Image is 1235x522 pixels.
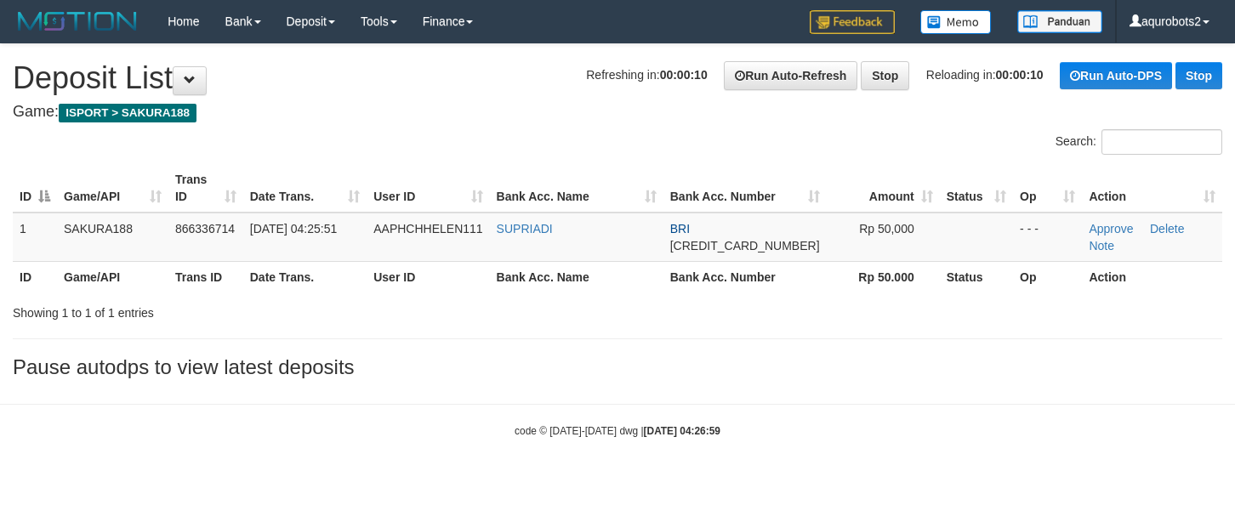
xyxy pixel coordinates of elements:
th: Game/API [57,261,168,292]
th: Op: activate to sort column ascending [1013,164,1082,213]
strong: [DATE] 04:26:59 [644,425,720,437]
a: Stop [1175,62,1222,89]
th: Bank Acc. Number [663,261,827,292]
div: Showing 1 to 1 of 1 entries [13,298,502,321]
th: Trans ID [168,261,243,292]
strong: 00:00:10 [996,68,1044,82]
th: Rp 50.000 [827,261,940,292]
h3: Pause autodps to view latest deposits [13,356,1222,378]
a: Approve [1089,222,1133,235]
a: Run Auto-Refresh [724,61,857,90]
td: 1 [13,213,57,262]
th: Date Trans. [243,261,367,292]
span: ISPORT > SAKURA188 [59,104,196,122]
span: AAPHCHHELEN111 [373,222,482,235]
th: Bank Acc. Name: activate to sort column ascending [490,164,663,213]
label: Search: [1056,129,1222,155]
th: Game/API: activate to sort column ascending [57,164,168,213]
h1: Deposit List [13,61,1222,95]
span: Rp 50,000 [859,222,914,235]
th: User ID: activate to sort column ascending [367,164,489,213]
a: Run Auto-DPS [1060,62,1172,89]
span: Copy 585601004967533 to clipboard [670,239,820,252]
span: Refreshing in: [586,68,707,82]
th: Status [940,261,1013,292]
th: Date Trans.: activate to sort column ascending [243,164,367,213]
th: User ID [367,261,489,292]
a: Stop [861,61,909,90]
a: Delete [1150,222,1184,235]
img: Button%20Memo.svg [920,10,992,34]
td: - - - [1013,213,1082,262]
span: 866336714 [175,222,235,235]
th: Bank Acc. Number: activate to sort column ascending [663,164,827,213]
th: Trans ID: activate to sort column ascending [168,164,243,213]
input: Search: [1101,129,1222,155]
a: Note [1089,239,1114,252]
th: Op [1013,261,1082,292]
th: ID: activate to sort column descending [13,164,57,213]
th: Action [1082,261,1222,292]
th: Amount: activate to sort column ascending [827,164,940,213]
img: MOTION_logo.png [13,9,142,34]
th: Bank Acc. Name [490,261,663,292]
span: [DATE] 04:25:51 [250,222,337,235]
img: panduan.png [1017,10,1102,33]
th: Status: activate to sort column ascending [940,164,1013,213]
small: code © [DATE]-[DATE] dwg | [515,425,720,437]
td: SAKURA188 [57,213,168,262]
a: SUPRIADI [497,222,553,235]
img: Feedback.jpg [810,10,895,34]
span: BRI [670,222,690,235]
span: Reloading in: [926,68,1044,82]
th: ID [13,261,57,292]
th: Action: activate to sort column ascending [1082,164,1222,213]
strong: 00:00:10 [660,68,708,82]
h4: Game: [13,104,1222,121]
